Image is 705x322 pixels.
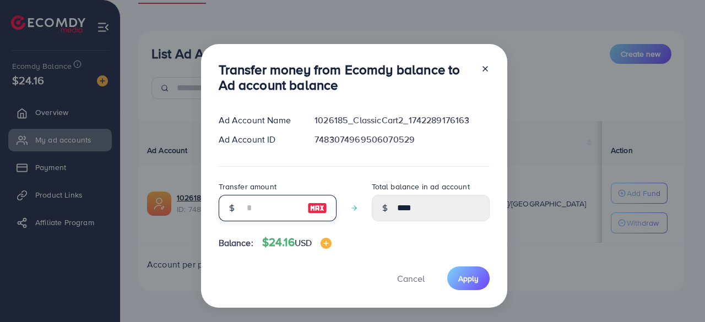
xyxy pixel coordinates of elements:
[262,236,332,249] h4: $24.16
[307,201,327,215] img: image
[658,272,697,314] iframe: Chat
[219,237,253,249] span: Balance:
[372,181,470,192] label: Total balance in ad account
[219,181,276,192] label: Transfer amount
[447,266,490,290] button: Apply
[321,238,332,249] img: image
[306,133,498,146] div: 7483074969506070529
[210,133,306,146] div: Ad Account ID
[397,272,425,285] span: Cancel
[219,62,472,94] h3: Transfer money from Ecomdy balance to Ad account balance
[383,266,438,290] button: Cancel
[295,237,312,249] span: USD
[210,114,306,127] div: Ad Account Name
[306,114,498,127] div: 1026185_ClassicCart2_1742289176163
[458,273,479,284] span: Apply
